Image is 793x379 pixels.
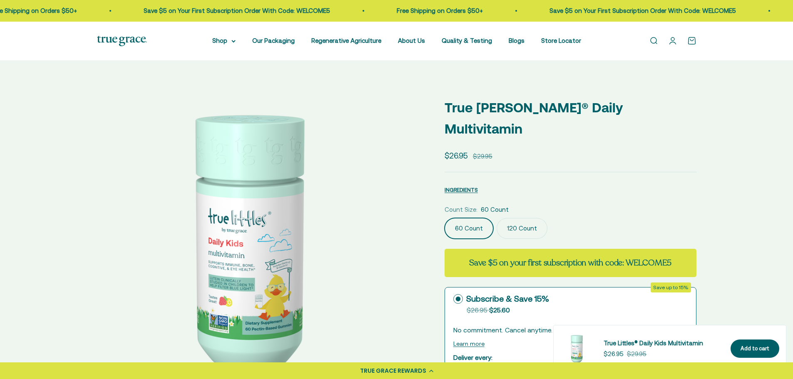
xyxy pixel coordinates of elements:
div: Add to cart [741,344,769,353]
a: About Us [398,37,425,44]
span: 60 Count [481,205,509,215]
a: Free Shipping on Orders $50+ [397,7,483,14]
a: Regenerative Agriculture [311,37,381,44]
strong: Save $5 on your first subscription with code: WELCOME5 [469,257,671,268]
compare-at-price: $29.95 [473,151,492,161]
p: Save $5 on Your First Subscription Order With Code: WELCOME5 [549,6,736,16]
compare-at-price: $29.95 [627,349,646,359]
a: True Littles® Daily Kids Multivitamin [604,338,721,348]
legend: Count Size: [445,205,477,215]
span: INGREDIENTS [445,187,478,193]
div: TRUE GRACE REWARDS [360,367,426,375]
p: True [PERSON_NAME]® Daily Multivitamin [445,97,696,139]
summary: Shop [212,36,236,46]
a: Our Packaging [252,37,295,44]
p: Save $5 on Your First Subscription Order With Code: WELCOME5 [144,6,330,16]
a: Store Locator [541,37,581,44]
sale-price: $26.95 [445,149,468,162]
img: True Littles® Daily Kids Multivitamin [560,332,594,365]
button: Add to cart [731,339,779,358]
a: Quality & Testing [442,37,492,44]
button: INGREDIENTS [445,185,478,195]
sale-price: $26.95 [604,349,624,359]
a: Blogs [509,37,525,44]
